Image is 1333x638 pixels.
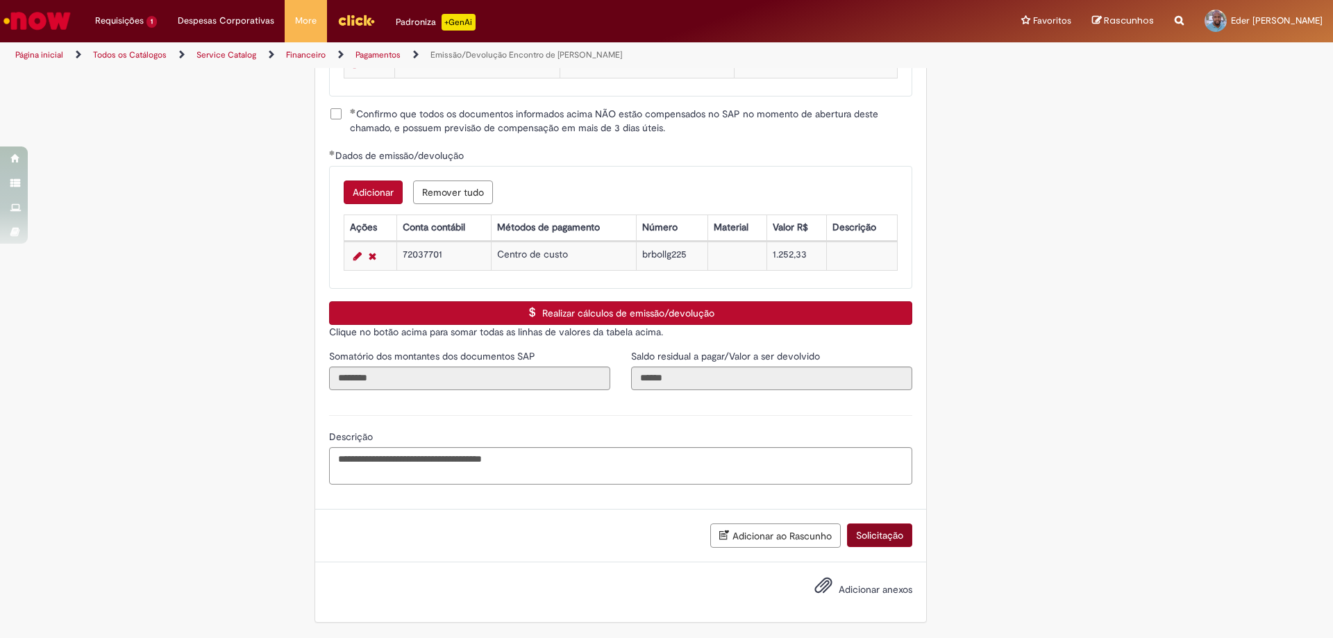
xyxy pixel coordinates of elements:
input: Saldo residual a pagar/Valor a ser devolvido [631,367,912,390]
span: Despesas Corporativas [178,14,274,28]
a: Editar Linha 1 [350,248,365,265]
a: Pagamentos [355,49,401,60]
input: Somatório dos montantes dos documentos SAP [329,367,610,390]
button: Remove all rows for Dados de emissão/devolução [413,181,493,204]
a: Todos os Catálogos [93,49,167,60]
p: Clique no botão acima para somar todas as linhas de valores da tabela acima. [329,325,912,339]
th: Ações [344,215,396,240]
textarea: Descrição [329,447,912,485]
th: Valor R$ [767,215,827,240]
button: Realizar cálculos de emissão/devolução [329,301,912,325]
th: Métodos de pagamento [491,215,636,240]
span: Obrigatório Preenchido [350,108,356,114]
td: brbollg225 [637,242,708,270]
ul: Trilhas de página [10,42,878,68]
th: Número [637,215,708,240]
span: Somente leitura - Saldo residual a pagar/Valor a ser devolvido [631,350,823,362]
button: Adicionar anexos [811,573,836,605]
td: 1.252,33 [767,242,827,270]
span: Somente leitura - Somatório dos montantes dos documentos SAP [329,350,538,362]
span: Obrigatório Preenchido [329,150,335,156]
label: Somente leitura - Somatório dos montantes dos documentos SAP [329,349,538,363]
a: Financeiro [286,49,326,60]
span: Favoritos [1033,14,1071,28]
span: Confirmo que todos os documentos informados acima NÃO estão compensados no SAP no momento de aber... [350,107,912,135]
a: Rascunhos [1092,15,1154,28]
img: click_logo_yellow_360x200.png [337,10,375,31]
span: Adicionar anexos [839,583,912,596]
th: Material [708,215,767,240]
span: Eder [PERSON_NAME] [1231,15,1323,26]
span: Dados de emissão/devolução [335,149,467,162]
span: More [295,14,317,28]
td: 72037701 [397,242,492,270]
a: Página inicial [15,49,63,60]
span: Requisições [95,14,144,28]
span: 1 [146,16,157,28]
button: Solicitação [847,523,912,547]
a: Service Catalog [196,49,256,60]
p: +GenAi [442,14,476,31]
img: ServiceNow [1,7,73,35]
button: Add a row for Dados de emissão/devolução [344,181,403,204]
div: Padroniza [396,14,476,31]
th: Conta contábil [397,215,492,240]
td: Centro de custo [491,242,636,270]
span: Rascunhos [1104,14,1154,27]
label: Somente leitura - Saldo residual a pagar/Valor a ser devolvido [631,349,823,363]
button: Adicionar ao Rascunho [710,523,841,548]
a: Emissão/Devolução Encontro de [PERSON_NAME] [430,49,622,60]
a: Remover linha 1 [365,248,380,265]
th: Descrição [827,215,898,240]
span: Descrição [329,430,376,443]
